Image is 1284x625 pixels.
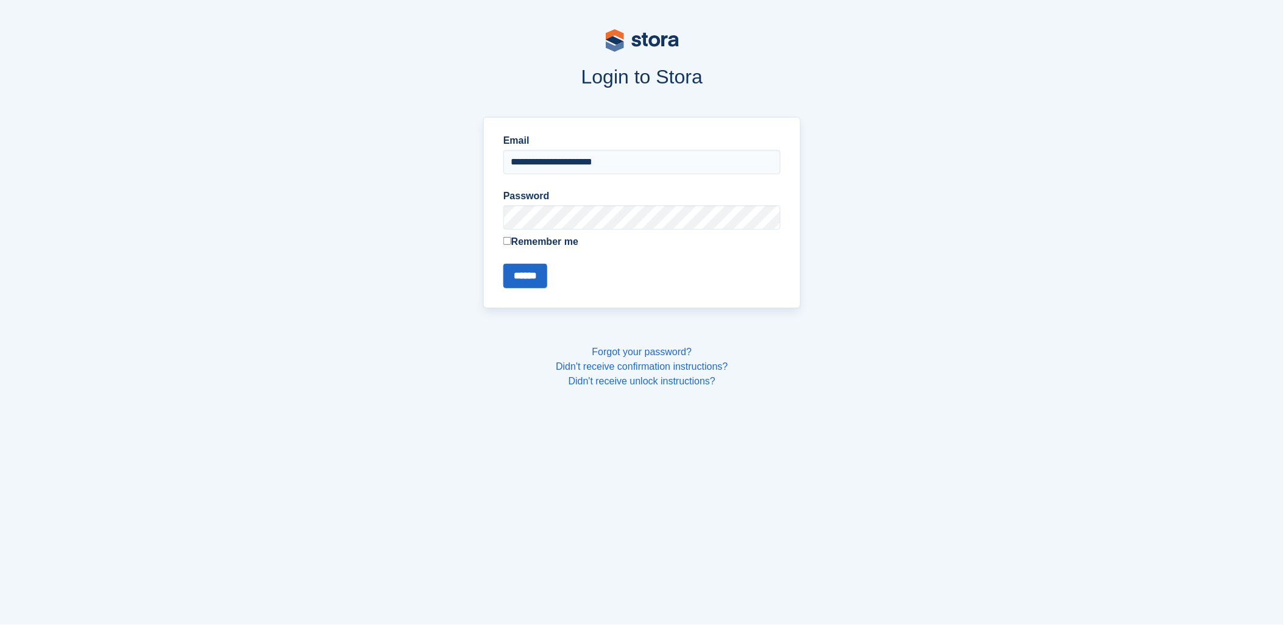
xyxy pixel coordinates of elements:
a: Forgot your password? [592,347,692,357]
label: Remember me [503,235,781,249]
input: Remember me [503,237,511,245]
label: Password [503,189,781,203]
a: Didn't receive unlock instructions? [569,376,715,386]
label: Email [503,133,781,148]
a: Didn't receive confirmation instructions? [556,361,728,372]
img: stora-logo-53a41332b3708ae10de48c4981b4e9114cc0af31d8433b30ea865607fb682f29.svg [606,29,679,52]
h1: Login to Stora [251,66,1034,88]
